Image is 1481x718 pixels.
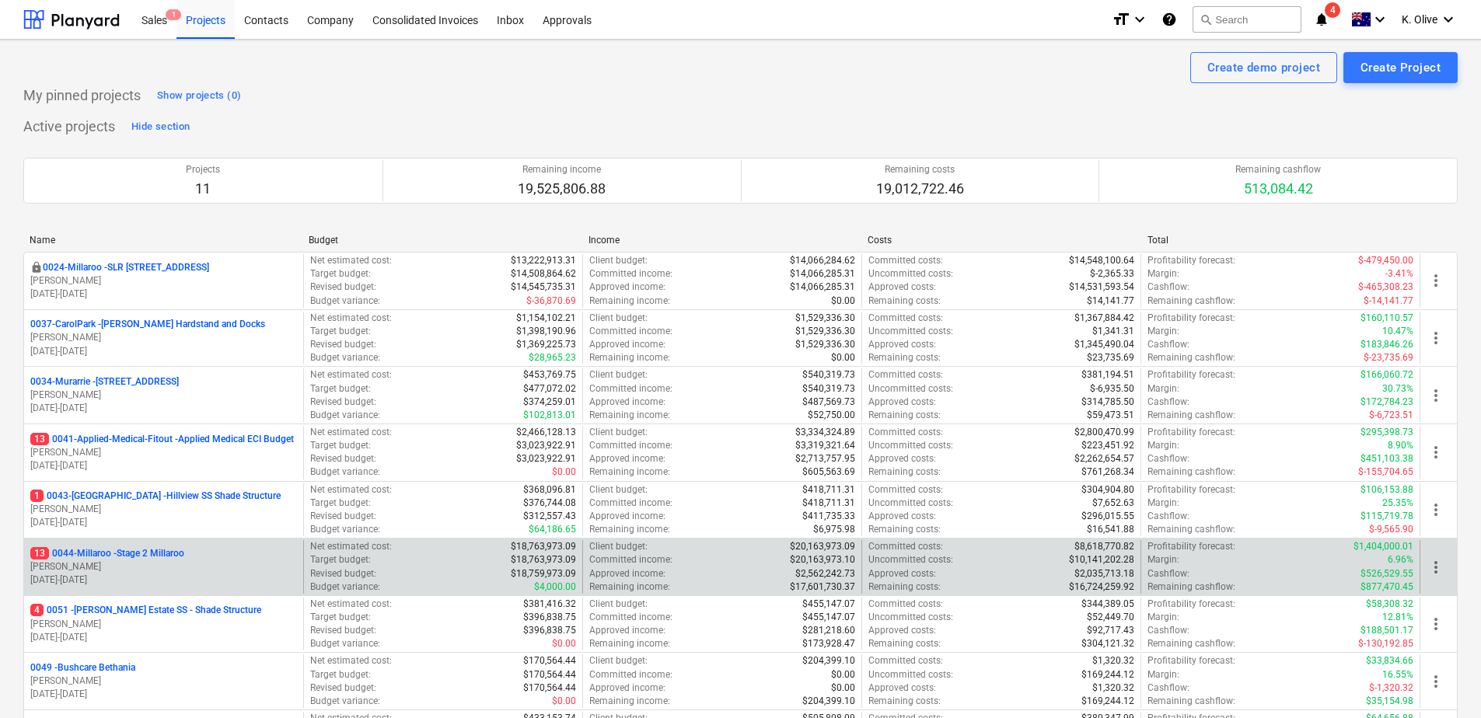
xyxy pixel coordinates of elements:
[876,179,964,198] p: 19,012,722.46
[1366,598,1413,611] p: $58,308.32
[523,611,576,624] p: $396,838.75
[1207,58,1320,78] div: Create demo project
[1200,13,1212,26] span: search
[310,483,392,497] p: Net estimated cost :
[1314,10,1329,29] i: notifications
[795,338,855,351] p: $1,529,336.30
[529,523,576,536] p: $64,186.65
[868,611,953,624] p: Uncommitted costs :
[1439,10,1458,29] i: keyboard_arrow_down
[1112,10,1130,29] i: format_size
[589,396,665,409] p: Approved income :
[310,580,380,594] p: Budget variance :
[310,396,376,409] p: Revised budget :
[30,433,49,445] span: 13
[127,114,194,139] button: Hide section
[310,465,380,479] p: Budget variance :
[589,553,672,566] p: Committed income :
[808,409,855,422] p: $52,750.00
[1360,483,1413,497] p: $106,153.88
[1081,510,1134,523] p: $296,015.55
[589,497,672,510] p: Committed income :
[589,426,648,439] p: Client budget :
[868,465,941,479] p: Remaining costs :
[518,179,606,198] p: 19,525,806.88
[795,567,855,580] p: $2,562,242.73
[1147,452,1189,465] p: Cashflow :
[589,452,665,465] p: Approved income :
[30,573,297,587] p: [DATE] - [DATE]
[1385,267,1413,281] p: -3.41%
[1360,452,1413,465] p: $451,103.38
[1360,338,1413,351] p: $183,846.26
[1147,368,1235,382] p: Profitability forecast :
[1147,598,1235,611] p: Profitability forecast :
[1090,382,1134,396] p: $-6,935.50
[868,254,943,267] p: Committed costs :
[1081,368,1134,382] p: $381,194.51
[1074,540,1134,553] p: $8,618,770.82
[1369,523,1413,536] p: $-9,565.90
[1388,439,1413,452] p: 8.90%
[589,567,665,580] p: Approved income :
[30,433,294,446] p: 0041-Applied-Medical-Fitout - Applied Medical ECI Budget
[310,368,392,382] p: Net estimated cost :
[1360,510,1413,523] p: $115,719.78
[1358,254,1413,267] p: $-479,450.00
[1382,325,1413,338] p: 10.47%
[516,452,576,465] p: $3,023,922.91
[790,267,855,281] p: $14,066,285.31
[1147,235,1414,246] div: Total
[1081,396,1134,409] p: $314,785.50
[589,351,670,364] p: Remaining income :
[186,163,220,176] p: Projects
[589,510,665,523] p: Approved income :
[868,624,936,637] p: Approved costs :
[310,409,380,422] p: Budget variance :
[30,459,297,472] p: [DATE] - [DATE]
[1427,329,1445,347] span: more_vert
[30,261,43,274] div: This project is confidential
[795,312,855,325] p: $1,529,336.30
[1147,325,1179,338] p: Margin :
[1427,271,1445,290] span: more_vert
[790,540,855,553] p: $20,163,973.09
[1382,497,1413,510] p: 25.35%
[30,516,297,529] p: [DATE] - [DATE]
[1147,483,1235,497] p: Profitability forecast :
[868,267,953,281] p: Uncommitted costs :
[310,267,371,281] p: Target budget :
[1235,179,1321,198] p: 513,084.42
[30,604,44,616] span: 4
[310,611,371,624] p: Target budget :
[310,598,392,611] p: Net estimated cost :
[1147,382,1179,396] p: Margin :
[795,439,855,452] p: $3,319,321.64
[589,235,855,246] div: Income
[1325,2,1340,18] span: 4
[310,553,371,566] p: Target budget :
[1360,426,1413,439] p: $295,398.73
[30,490,297,529] div: 10043-[GEOGRAPHIC_DATA] -Hillview SS Shade Structure[PERSON_NAME][DATE]-[DATE]
[523,497,576,510] p: $376,744.08
[1069,553,1134,566] p: $10,141,202.28
[1360,368,1413,382] p: $166,060.72
[1147,254,1235,267] p: Profitability forecast :
[1358,465,1413,479] p: $-155,704.65
[1360,567,1413,580] p: $526,529.55
[589,465,670,479] p: Remaining income :
[1087,611,1134,624] p: $52,449.70
[1147,426,1235,439] p: Profitability forecast :
[868,235,1134,246] div: Costs
[802,510,855,523] p: $411,735.33
[23,117,115,136] p: Active projects
[1388,553,1413,566] p: 6.96%
[310,426,392,439] p: Net estimated cost :
[30,318,265,331] p: 0037-CarolPark - [PERSON_NAME] Hardstand and Docks
[30,433,297,472] div: 130041-Applied-Medical-Fitout -Applied Medical ECI Budget[PERSON_NAME][DATE]-[DATE]
[802,483,855,497] p: $418,711.31
[868,598,943,611] p: Committed costs :
[516,439,576,452] p: $3,023,922.91
[166,9,181,20] span: 1
[1081,483,1134,497] p: $304,904.80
